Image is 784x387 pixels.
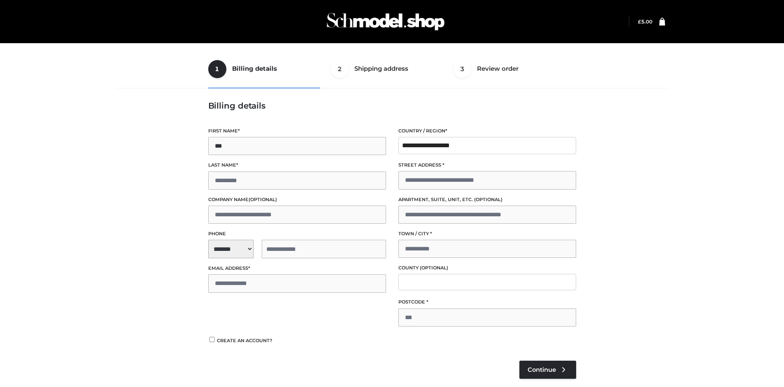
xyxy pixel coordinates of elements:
[420,265,448,271] span: (optional)
[474,197,503,202] span: (optional)
[208,264,386,272] label: Email address
[528,366,556,373] span: Continue
[208,161,386,169] label: Last name
[398,298,576,306] label: Postcode
[398,230,576,238] label: Town / City
[398,161,576,169] label: Street address
[217,338,272,343] span: Create an account?
[249,197,277,202] span: (optional)
[638,19,652,25] a: £5.00
[519,361,576,379] a: Continue
[208,101,576,111] h3: Billing details
[208,230,386,238] label: Phone
[208,337,216,342] input: Create an account?
[208,127,386,135] label: First name
[398,127,576,135] label: Country / Region
[638,19,641,25] span: £
[638,19,652,25] bdi: 5.00
[398,196,576,204] label: Apartment, suite, unit, etc.
[208,196,386,204] label: Company name
[398,264,576,272] label: County
[324,5,447,38] img: Schmodel Admin 964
